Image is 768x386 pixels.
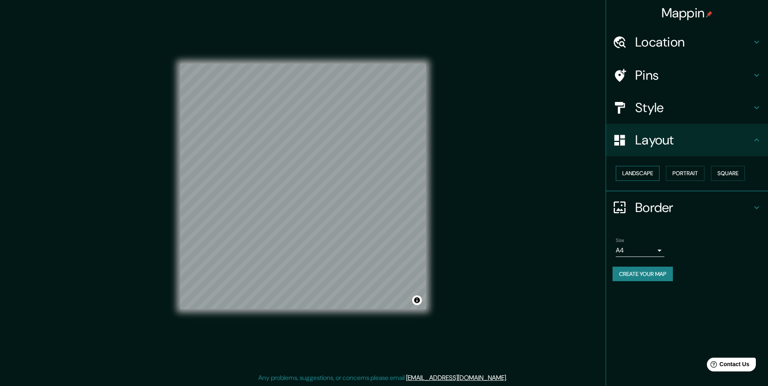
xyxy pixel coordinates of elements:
button: Landscape [616,166,660,181]
button: Square [711,166,745,181]
div: Border [606,191,768,224]
label: Size [616,237,624,244]
div: . [507,373,508,383]
h4: Location [635,34,752,50]
button: Portrait [666,166,704,181]
h4: Pins [635,67,752,83]
div: A4 [616,244,664,257]
h4: Layout [635,132,752,148]
div: Style [606,91,768,124]
a: [EMAIL_ADDRESS][DOMAIN_NAME] [406,373,506,382]
h4: Mappin [662,5,713,21]
iframe: Help widget launcher [696,354,759,377]
div: Layout [606,124,768,156]
button: Toggle attribution [412,295,422,305]
h4: Style [635,100,752,116]
canvas: Map [180,64,426,309]
div: . [508,373,510,383]
h4: Border [635,199,752,216]
img: pin-icon.png [706,11,713,17]
button: Create your map [613,267,673,282]
div: Pins [606,59,768,91]
p: Any problems, suggestions, or concerns please email . [258,373,507,383]
div: Location [606,26,768,58]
